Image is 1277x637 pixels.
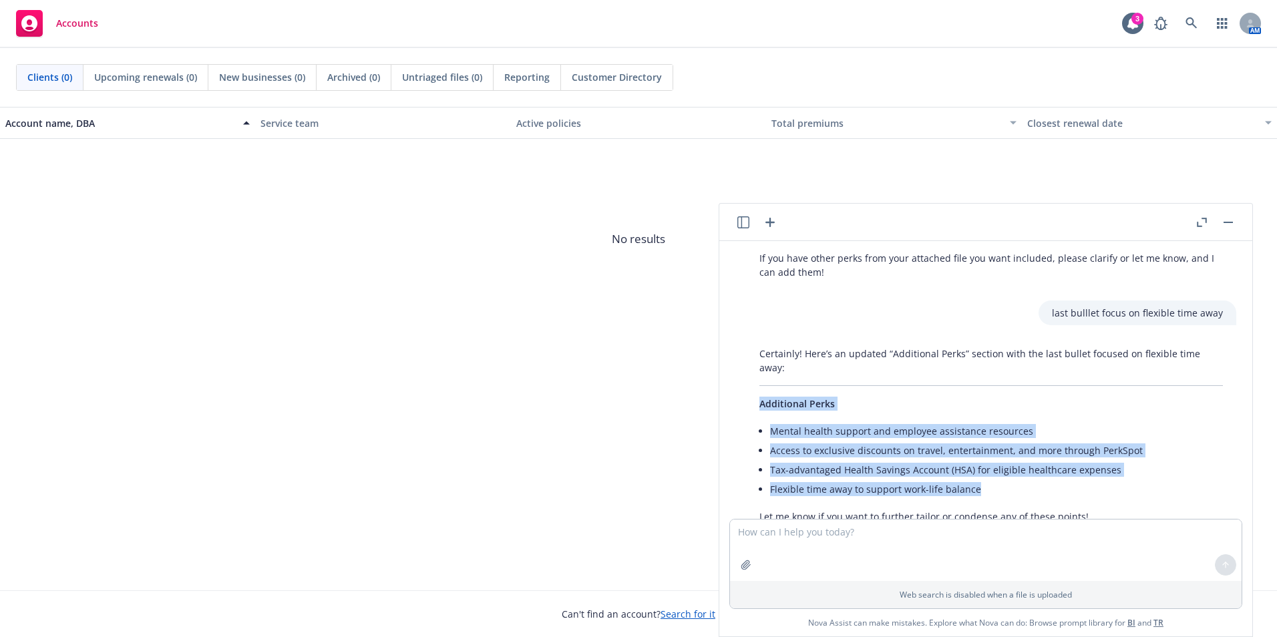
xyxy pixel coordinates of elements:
div: Account name, DBA [5,116,235,130]
span: Archived (0) [327,70,380,84]
a: Switch app [1209,10,1236,37]
button: Total premiums [766,107,1021,139]
a: TR [1153,617,1163,628]
span: Upcoming renewals (0) [94,70,197,84]
li: Flexible time away to support work-life balance [770,479,1223,499]
a: BI [1127,617,1135,628]
a: Search for it [661,608,715,620]
li: Access to exclusive discounts on travel, entertainment, and more through PerkSpot [770,441,1223,460]
div: Service team [260,116,505,130]
span: Reporting [504,70,550,84]
p: Web search is disabled when a file is uploaded [738,589,1234,600]
div: Total premiums [771,116,1001,130]
li: Tax-advantaged Health Savings Account (HSA) for eligible healthcare expenses [770,460,1223,479]
button: Service team [255,107,510,139]
a: Accounts [11,5,104,42]
p: Let me know if you want to further tailor or condense any of these points! [759,509,1223,523]
button: Closest renewal date [1022,107,1277,139]
span: Nova Assist can make mistakes. Explore what Nova can do: Browse prompt library for and [808,609,1163,636]
li: Mental health support and employee assistance resources [770,421,1223,441]
div: Active policies [516,116,761,130]
span: Can't find an account? [562,607,715,621]
span: Clients (0) [27,70,72,84]
div: Closest renewal date [1027,116,1257,130]
button: Active policies [511,107,766,139]
span: Accounts [56,18,98,29]
span: Customer Directory [572,70,662,84]
div: 3 [1131,13,1143,25]
span: Additional Perks [759,397,835,410]
p: Certainly! Here’s an updated “Additional Perks” section with the last bullet focused on flexible ... [759,347,1223,375]
a: Search [1178,10,1205,37]
p: If you have other perks from your attached file you want included, please clarify or let me know,... [759,251,1223,279]
span: New businesses (0) [219,70,305,84]
a: Report a Bug [1147,10,1174,37]
span: Untriaged files (0) [402,70,482,84]
p: last bulllet focus on flexible time away [1052,306,1223,320]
